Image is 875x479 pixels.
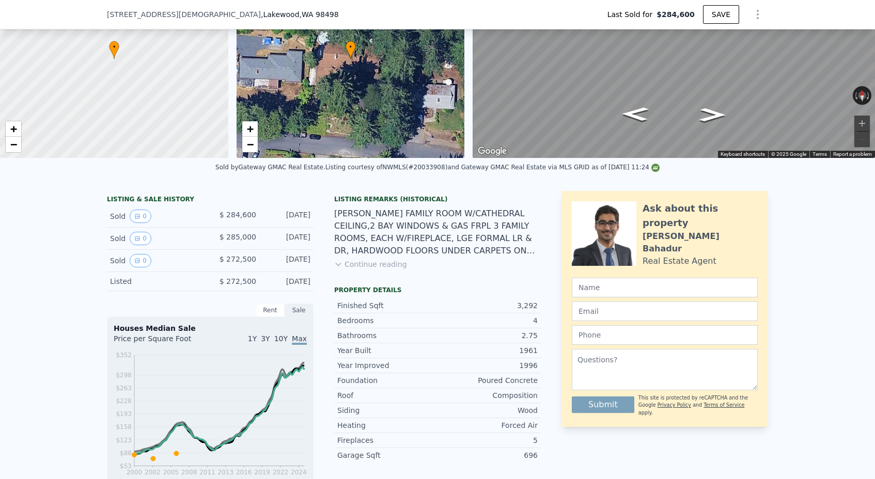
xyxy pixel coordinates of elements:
tspan: $298 [116,372,132,379]
span: $ 272,500 [220,277,256,285]
div: [DATE] [264,210,310,223]
span: − [246,138,253,151]
input: Email [572,301,758,321]
div: Year Built [337,345,437,356]
span: • [109,42,119,52]
div: • [109,41,119,59]
button: SAVE [703,5,739,24]
div: 696 [437,450,538,460]
input: Name [572,278,758,297]
button: Continue reading [334,259,407,269]
div: Listing courtesy of NWMLS (#20033908) and Gateway GMAC Real Estate via MLS GRID as of [DATE] 11:24 [325,164,660,171]
div: Roof [337,390,437,401]
button: Reset the view [858,86,867,105]
span: Last Sold for [607,9,657,20]
div: Siding [337,405,437,416]
div: 2.75 [437,330,538,341]
tspan: $158 [116,423,132,430]
div: • [346,41,356,59]
div: Sold by Gateway GMAC Real Estate . [215,164,325,171]
a: Zoom in [6,121,21,137]
div: Wood [437,405,538,416]
div: Listed [110,276,202,286]
div: 5 [437,435,538,445]
button: View historical data [130,254,151,267]
span: + [10,122,17,135]
div: Rent [256,304,285,317]
div: Houses Median Sale [114,323,307,333]
span: $ 284,600 [220,211,256,219]
button: View historical data [130,210,151,223]
span: $284,600 [657,9,695,20]
button: Show Options [747,4,768,25]
div: This site is protected by reCAPTCHA and the Google and apply. [638,394,758,417]
div: Forced Air [437,420,538,430]
tspan: 2016 [236,469,252,476]
a: Terms (opens in new tab) [812,151,827,157]
div: Bedrooms [337,315,437,326]
span: , WA 98498 [300,10,339,19]
tspan: $123 [116,437,132,444]
div: Heating [337,420,437,430]
a: Privacy Policy [658,402,691,408]
tspan: 2005 [163,469,179,476]
path: Go West, 114th St SW [611,104,660,124]
span: • [346,42,356,52]
tspan: $352 [116,352,132,359]
button: Rotate clockwise [866,86,872,105]
div: Sale [285,304,314,317]
div: 3,292 [437,300,538,311]
tspan: 2013 [218,469,234,476]
tspan: $193 [116,410,132,418]
tspan: $263 [116,385,132,392]
a: Terms of Service [704,402,744,408]
div: LISTING & SALE HISTORY [107,195,314,205]
button: View historical data [130,232,151,245]
img: Google [475,145,509,158]
tspan: 2002 [145,469,161,476]
div: Bathrooms [337,330,437,341]
div: Property details [334,286,541,294]
div: [DATE] [264,232,310,245]
div: Sold [110,210,202,223]
a: Open this area in Google Maps (opens a new window) [475,145,509,158]
tspan: $88 [120,450,132,457]
span: 3Y [261,334,270,343]
span: Max [292,334,307,345]
span: [STREET_ADDRESS][DEMOGRAPHIC_DATA] [107,9,261,20]
span: + [246,122,253,135]
button: Zoom in [854,116,870,131]
tspan: 2011 [199,469,215,476]
div: [PERSON_NAME] Bahadur [643,230,758,255]
div: Foundation [337,375,437,386]
div: Year Improved [337,360,437,371]
div: Ask about this property [643,201,758,230]
a: Report a problem [833,151,872,157]
div: Garage Sqft [337,450,437,460]
div: Composition [437,390,538,401]
span: © 2025 Google [771,151,806,157]
div: [DATE] [264,254,310,267]
span: $ 272,500 [220,255,256,263]
div: Fireplaces [337,435,437,445]
tspan: 2019 [254,469,270,476]
a: Zoom out [242,137,258,152]
span: $ 285,000 [220,233,256,241]
button: Rotate counterclockwise [853,86,858,105]
tspan: $53 [120,462,132,470]
button: Keyboard shortcuts [721,151,765,158]
span: 10Y [274,334,288,343]
div: 1961 [437,345,538,356]
tspan: 2000 [127,469,143,476]
span: 1Y [248,334,257,343]
span: − [10,138,17,151]
a: Zoom out [6,137,21,152]
div: 1996 [437,360,538,371]
div: Sold [110,254,202,267]
div: Price per Square Foot [114,333,210,350]
div: Listing Remarks (Historical) [334,195,541,203]
div: Finished Sqft [337,300,437,311]
div: [DATE] [264,276,310,286]
a: Zoom in [242,121,258,137]
tspan: $228 [116,397,132,405]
